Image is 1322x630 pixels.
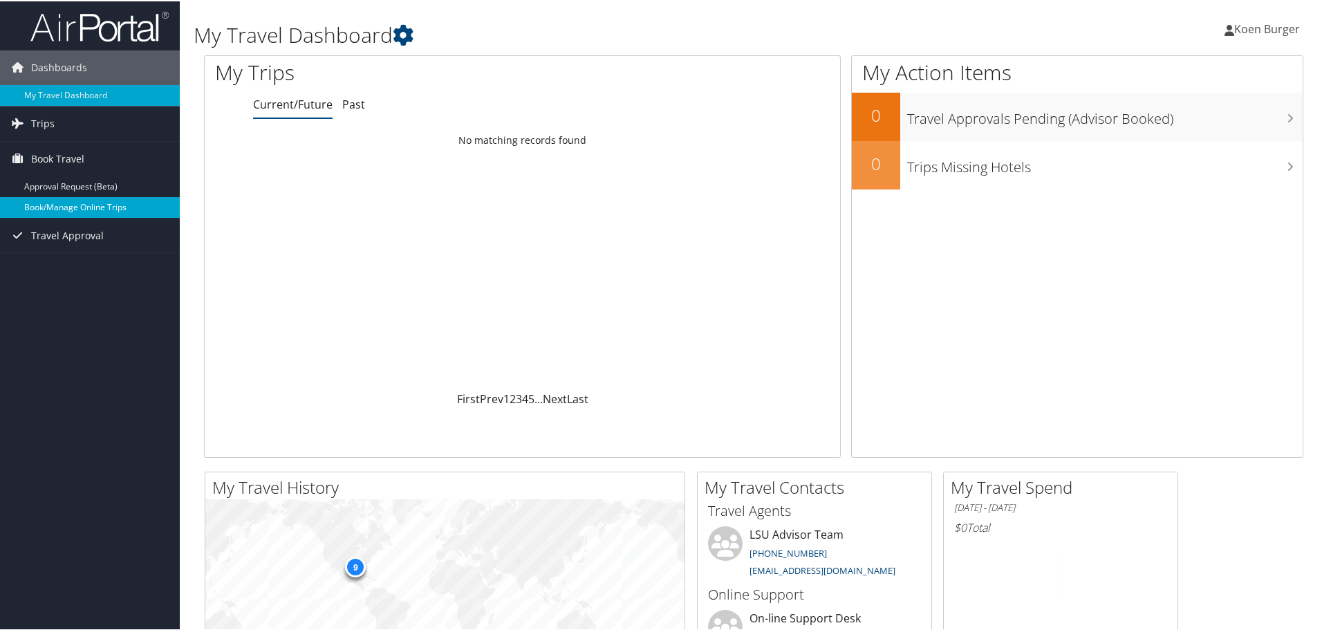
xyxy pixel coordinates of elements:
[510,390,516,405] a: 2
[907,149,1303,176] h3: Trips Missing Hotels
[253,95,333,111] a: Current/Future
[528,390,534,405] a: 5
[516,390,522,405] a: 3
[457,390,480,405] a: First
[194,19,940,48] h1: My Travel Dashboard
[1234,20,1300,35] span: Koen Burger
[567,390,588,405] a: Last
[522,390,528,405] a: 4
[342,95,365,111] a: Past
[907,101,1303,127] h3: Travel Approvals Pending (Advisor Booked)
[705,474,931,498] h2: My Travel Contacts
[852,57,1303,86] h1: My Action Items
[31,140,84,175] span: Book Travel
[543,390,567,405] a: Next
[31,49,87,84] span: Dashboards
[215,57,565,86] h1: My Trips
[954,519,1167,534] h6: Total
[503,390,510,405] a: 1
[30,9,169,41] img: airportal-logo.png
[205,127,840,151] td: No matching records found
[852,140,1303,188] a: 0Trips Missing Hotels
[852,91,1303,140] a: 0Travel Approvals Pending (Advisor Booked)
[1225,7,1314,48] a: Koen Burger
[534,390,543,405] span: …
[31,105,55,140] span: Trips
[701,525,928,582] li: LSU Advisor Team
[954,500,1167,513] h6: [DATE] - [DATE]
[345,555,366,576] div: 9
[954,519,967,534] span: $0
[750,546,827,558] a: [PHONE_NUMBER]
[750,563,895,575] a: [EMAIL_ADDRESS][DOMAIN_NAME]
[31,217,104,252] span: Travel Approval
[480,390,503,405] a: Prev
[951,474,1177,498] h2: My Travel Spend
[708,500,921,519] h3: Travel Agents
[852,102,900,126] h2: 0
[212,474,685,498] h2: My Travel History
[708,584,921,603] h3: Online Support
[852,151,900,174] h2: 0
